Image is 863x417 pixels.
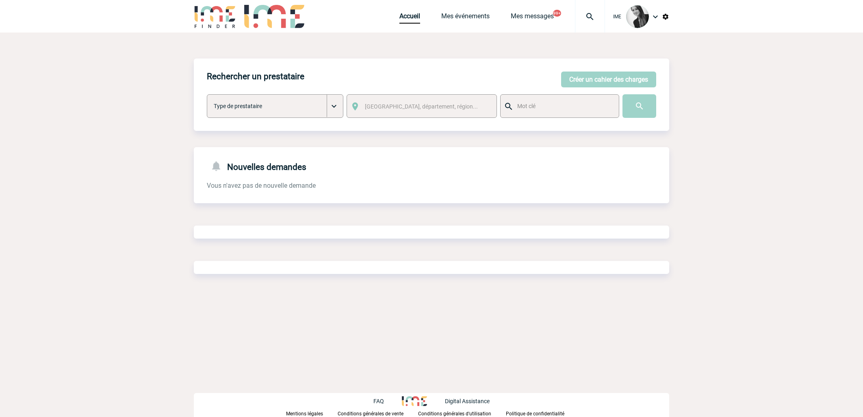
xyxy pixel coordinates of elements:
span: IME [613,14,621,20]
p: Politique de confidentialité [506,411,564,417]
p: Conditions générales de vente [338,411,403,417]
a: Politique de confidentialité [506,409,577,417]
h4: Nouvelles demandes [207,160,306,172]
p: Digital Assistance [445,398,490,404]
p: Conditions générales d'utilisation [418,411,491,417]
input: Mot clé [515,101,611,111]
span: Vous n'avez pas de nouvelle demande [207,182,316,189]
h4: Rechercher un prestataire [207,72,304,81]
a: FAQ [373,397,402,404]
a: Conditions générales de vente [338,409,418,417]
a: Mentions légales [286,409,338,417]
a: Mes événements [441,12,490,24]
img: IME-Finder [194,5,236,28]
img: notifications-24-px-g.png [210,160,227,172]
img: 101050-0.jpg [626,5,649,28]
p: Mentions légales [286,411,323,417]
p: FAQ [373,398,384,404]
span: [GEOGRAPHIC_DATA], département, région... [365,103,478,110]
a: Mes messages [511,12,554,24]
a: Conditions générales d'utilisation [418,409,506,417]
a: Accueil [399,12,420,24]
input: Submit [622,94,656,118]
img: http://www.idealmeetingsevents.fr/ [402,396,427,406]
button: 99+ [553,10,561,17]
